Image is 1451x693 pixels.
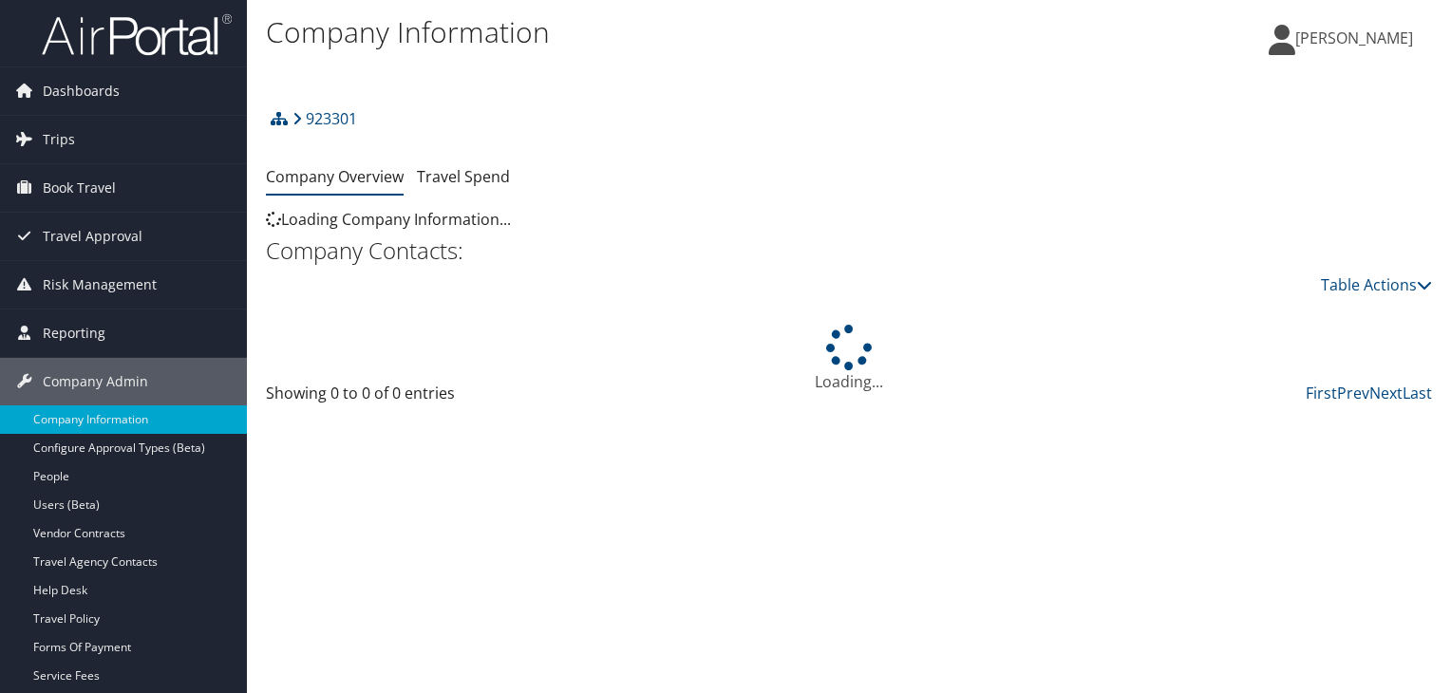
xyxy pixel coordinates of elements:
a: Last [1403,383,1432,403]
a: First [1306,383,1337,403]
a: Company Overview [266,166,404,187]
span: Travel Approval [43,213,142,260]
span: Book Travel [43,164,116,212]
span: Company Admin [43,358,148,405]
span: Dashboards [43,67,120,115]
div: Loading... [266,325,1432,393]
h1: Company Information [266,12,1044,52]
span: [PERSON_NAME] [1295,28,1413,48]
span: Loading Company Information... [266,209,511,230]
h2: Company Contacts: [266,234,1432,267]
a: Table Actions [1321,274,1432,295]
a: Next [1369,383,1403,403]
a: Travel Spend [417,166,510,187]
a: 923301 [292,100,357,138]
div: Showing 0 to 0 of 0 entries [266,382,537,414]
span: Risk Management [43,261,157,309]
a: Prev [1337,383,1369,403]
img: airportal-logo.png [42,12,232,57]
span: Trips [43,116,75,163]
a: [PERSON_NAME] [1269,9,1432,66]
span: Reporting [43,309,105,357]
